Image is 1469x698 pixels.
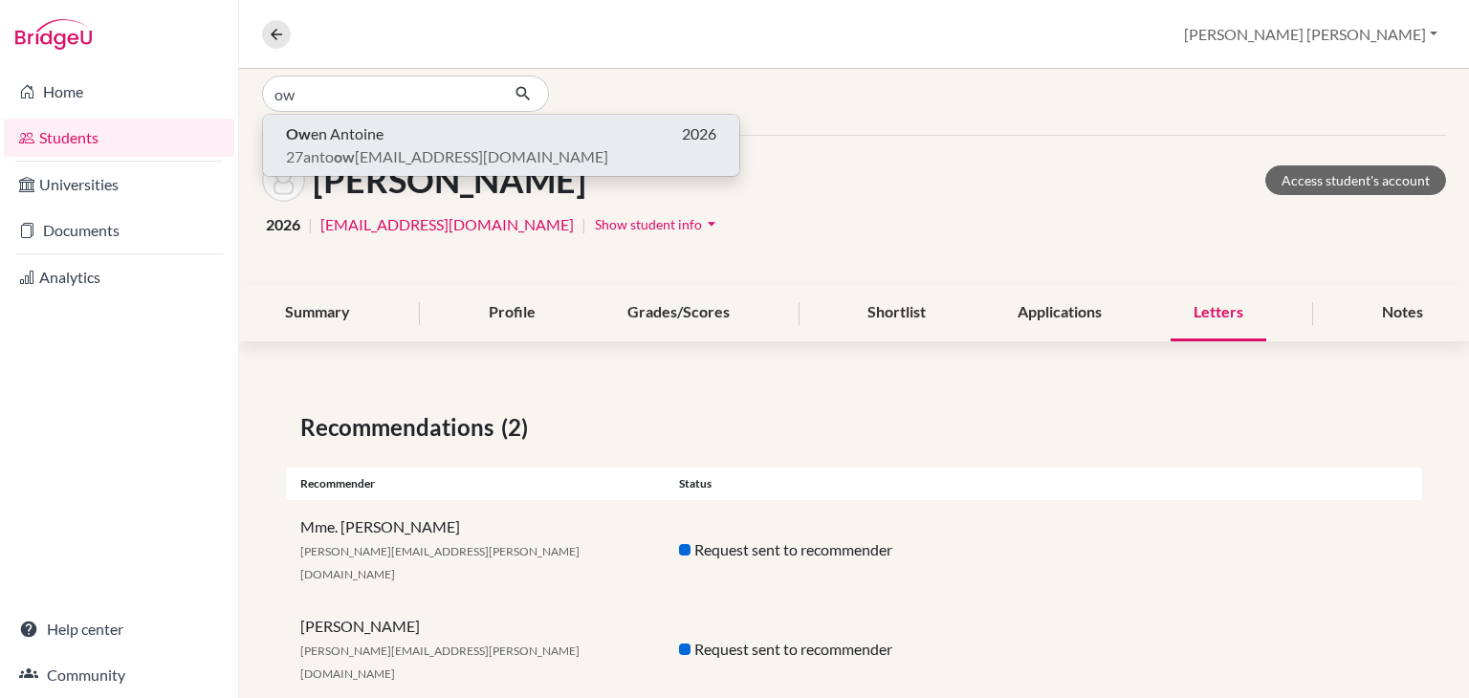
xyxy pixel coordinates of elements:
img: Gianni Ralph Marzouka's avatar [262,159,305,202]
span: | [308,213,313,236]
div: Profile [466,285,559,341]
span: Recommendations [300,410,501,445]
h1: [PERSON_NAME] [313,160,586,201]
a: Analytics [4,258,234,296]
a: Help center [4,610,234,648]
div: Recommender [286,475,665,492]
a: Students [4,119,234,157]
a: Home [4,73,234,111]
span: 2026 [266,213,300,236]
div: Grades/Scores [604,285,753,341]
a: Documents [4,211,234,250]
span: (2) [501,410,536,445]
button: Show student infoarrow_drop_down [594,209,722,239]
span: [PERSON_NAME][EMAIL_ADDRESS][PERSON_NAME][DOMAIN_NAME] [300,544,580,581]
b: Ow [286,124,311,142]
a: Universities [4,165,234,204]
div: Request sent to recommender [665,538,1043,561]
div: Notes [1359,285,1446,341]
div: Letters [1171,285,1266,341]
span: 27anto [EMAIL_ADDRESS][DOMAIN_NAME] [286,145,608,168]
div: Request sent to recommender [665,638,1043,661]
span: [PERSON_NAME][EMAIL_ADDRESS][PERSON_NAME][DOMAIN_NAME] [300,643,580,681]
span: | [581,213,586,236]
div: Shortlist [844,285,949,341]
input: Find student by name... [262,76,499,112]
button: [PERSON_NAME] [PERSON_NAME] [1175,16,1446,53]
a: [EMAIL_ADDRESS][DOMAIN_NAME] [320,213,574,236]
img: Bridge-U [15,19,92,50]
span: Show student info [595,216,702,232]
div: Status [665,475,1043,492]
span: 2026 [682,122,716,145]
a: Access student's account [1265,165,1446,195]
div: Mme. [PERSON_NAME] [286,515,665,584]
span: en Antoine [286,122,384,145]
div: [PERSON_NAME] [286,615,665,684]
a: Community [4,656,234,694]
div: Summary [262,285,373,341]
b: ow [334,147,355,165]
button: Owen Antoine202627antoow[EMAIL_ADDRESS][DOMAIN_NAME] [263,115,739,176]
div: Applications [995,285,1125,341]
i: arrow_drop_down [702,214,721,233]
